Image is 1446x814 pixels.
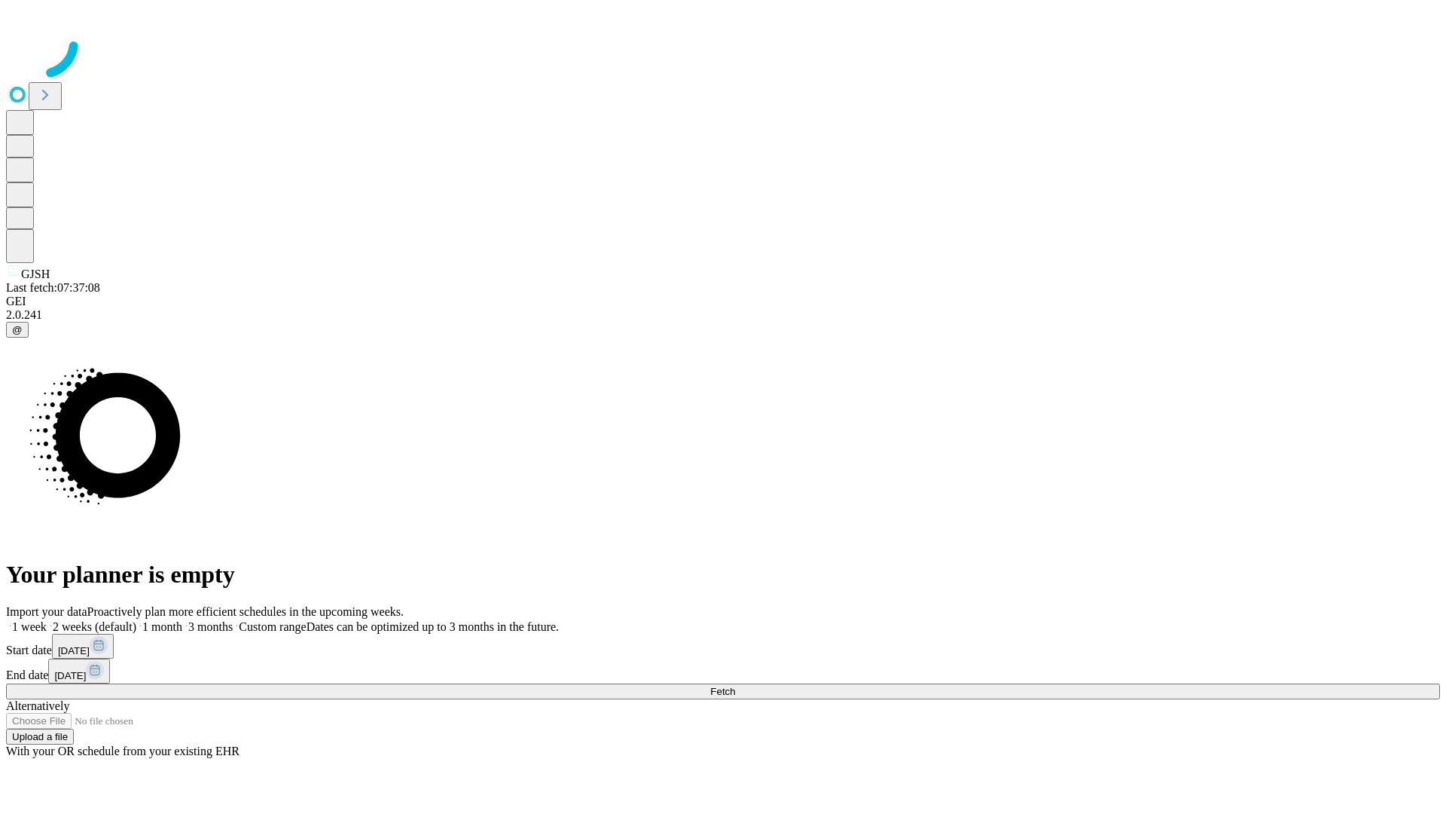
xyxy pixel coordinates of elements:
[710,686,735,697] span: Fetch
[87,605,404,618] span: Proactively plan more efficient schedules in the upcoming weeks.
[142,620,182,633] span: 1 month
[48,659,110,684] button: [DATE]
[12,324,23,335] span: @
[6,605,87,618] span: Import your data
[54,670,86,681] span: [DATE]
[58,645,90,656] span: [DATE]
[239,620,306,633] span: Custom range
[12,620,47,633] span: 1 week
[6,634,1440,659] div: Start date
[52,634,114,659] button: [DATE]
[188,620,233,633] span: 3 months
[6,699,69,712] span: Alternatively
[6,684,1440,699] button: Fetch
[6,322,29,338] button: @
[53,620,136,633] span: 2 weeks (default)
[6,729,74,745] button: Upload a file
[6,745,239,757] span: With your OR schedule from your existing EHR
[6,659,1440,684] div: End date
[307,620,559,633] span: Dates can be optimized up to 3 months in the future.
[6,561,1440,589] h1: Your planner is empty
[6,281,100,294] span: Last fetch: 07:37:08
[6,295,1440,308] div: GEI
[21,268,50,280] span: GJSH
[6,308,1440,322] div: 2.0.241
